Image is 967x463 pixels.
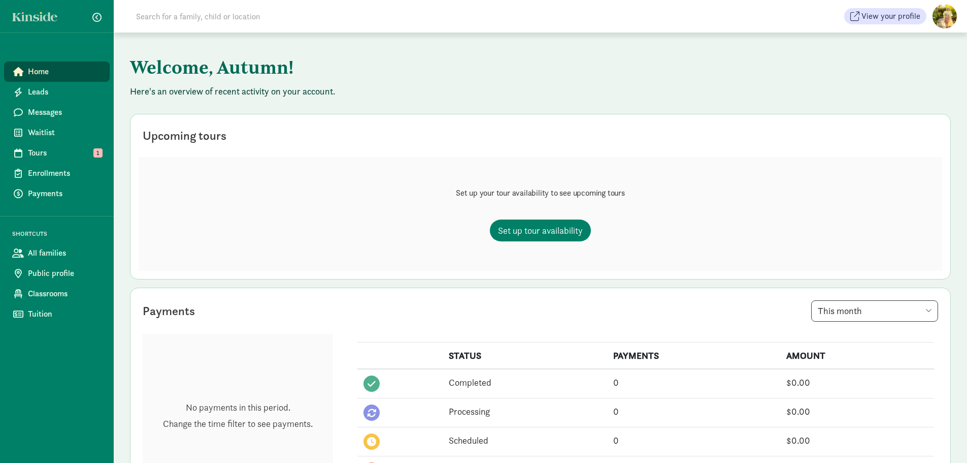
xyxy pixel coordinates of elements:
span: 1 [93,148,103,158]
span: Public profile [28,267,102,280]
th: STATUS [443,343,607,369]
span: Payments [28,188,102,200]
button: View your profile [844,8,926,24]
div: Scheduled [449,434,601,447]
a: Tuition [4,304,110,324]
h1: Welcome, Autumn! [130,49,632,85]
p: No payments in this period. [163,402,313,414]
span: Enrollments [28,167,102,179]
div: 0 [613,434,775,447]
a: Public profile [4,263,110,284]
a: All families [4,243,110,263]
a: Waitlist [4,122,110,143]
span: Waitlist [28,127,102,139]
a: Leads [4,82,110,102]
p: Set up your tour availability to see upcoming tours [456,187,625,199]
div: $0.00 [786,376,928,389]
span: Tuition [28,308,102,320]
iframe: Chat Widget [916,414,967,463]
div: Processing [449,405,601,418]
div: $0.00 [786,405,928,418]
a: Set up tour availability [490,220,591,241]
span: Home [28,66,102,78]
span: Messages [28,106,102,118]
a: Enrollments [4,163,110,183]
div: 0 [613,405,775,418]
div: Upcoming tours [143,127,226,145]
a: Messages [4,102,110,122]
span: View your profile [861,10,920,22]
a: Classrooms [4,284,110,304]
span: Tours [28,147,102,159]
span: Set up tour availability [498,224,583,237]
a: Home [4,61,110,82]
a: Tours 1 [4,143,110,163]
div: Completed [449,376,601,389]
a: Payments [4,183,110,204]
span: Leads [28,86,102,98]
th: PAYMENTS [607,343,781,369]
div: Payments [143,302,195,320]
span: Classrooms [28,288,102,300]
div: $0.00 [786,434,928,447]
p: Here's an overview of recent activity on your account. [130,85,951,98]
div: 0 [613,376,775,389]
p: Change the time filter to see payments. [163,418,313,430]
th: AMOUNT [780,343,934,369]
input: Search for a family, child or location [130,6,415,26]
span: All families [28,247,102,259]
